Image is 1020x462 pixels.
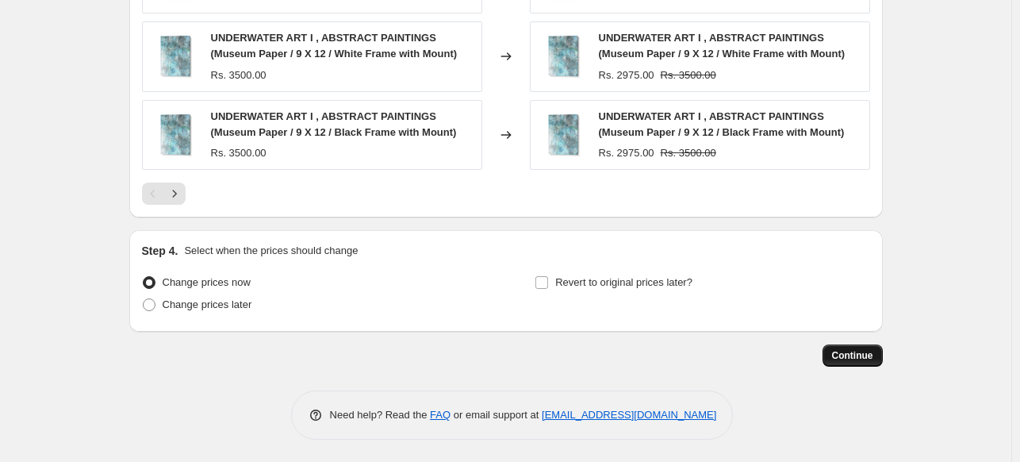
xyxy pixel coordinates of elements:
[142,183,186,205] nav: Pagination
[151,33,198,80] img: GALLERYWRAP-resized_b0d7505e-30fb-4afa-b011-33935948d3e2_80x.jpg
[211,110,457,138] span: UNDERWATER ART I , ABSTRACT PAINTINGS (Museum Paper / 9 X 12 / Black Frame with Mount)
[451,409,542,421] span: or email support at
[823,345,883,367] button: Continue
[151,111,198,159] img: GALLERYWRAP-resized_b0d7505e-30fb-4afa-b011-33935948d3e2_80x.jpg
[430,409,451,421] a: FAQ
[163,183,186,205] button: Next
[163,276,251,288] span: Change prices now
[184,243,358,259] p: Select when the prices should change
[661,145,716,161] strike: Rs. 3500.00
[542,409,716,421] a: [EMAIL_ADDRESS][DOMAIN_NAME]
[832,349,873,362] span: Continue
[211,32,458,60] span: UNDERWATER ART I , ABSTRACT PAINTINGS (Museum Paper / 9 X 12 / White Frame with Mount)
[330,409,431,421] span: Need help? Read the
[142,243,178,259] h2: Step 4.
[211,67,267,83] div: Rs. 3500.00
[539,33,586,80] img: GALLERYWRAP-resized_b0d7505e-30fb-4afa-b011-33935948d3e2_80x.jpg
[599,32,846,60] span: UNDERWATER ART I , ABSTRACT PAINTINGS (Museum Paper / 9 X 12 / White Frame with Mount)
[599,145,654,161] div: Rs. 2975.00
[599,67,654,83] div: Rs. 2975.00
[599,110,845,138] span: UNDERWATER ART I , ABSTRACT PAINTINGS (Museum Paper / 9 X 12 / Black Frame with Mount)
[661,67,716,83] strike: Rs. 3500.00
[211,145,267,161] div: Rs. 3500.00
[163,298,252,310] span: Change prices later
[555,276,692,288] span: Revert to original prices later?
[539,111,586,159] img: GALLERYWRAP-resized_b0d7505e-30fb-4afa-b011-33935948d3e2_80x.jpg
